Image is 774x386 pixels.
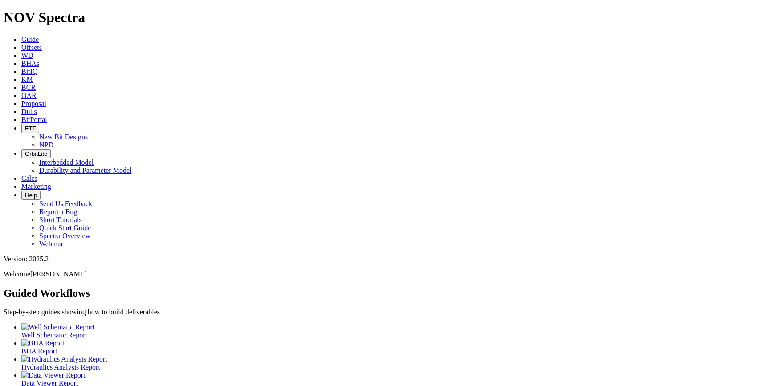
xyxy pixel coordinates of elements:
[21,183,51,190] a: Marketing
[39,216,82,223] a: Short Tutorials
[25,125,36,132] span: FTT
[21,191,41,200] button: Help
[39,224,91,232] a: Quick Start Guide
[21,52,33,59] a: WD
[4,9,770,26] h1: NOV Spectra
[21,323,94,331] img: Well Schematic Report
[21,60,39,67] a: BHAs
[21,100,46,107] a: Proposal
[4,270,770,278] p: Welcome
[39,200,92,207] a: Send Us Feedback
[21,355,107,363] img: Hydraulics Analysis Report
[21,44,42,51] a: Offsets
[21,36,39,43] a: Guide
[39,167,132,174] a: Durability and Parameter Model
[21,323,770,339] a: Well Schematic Report Well Schematic Report
[21,149,51,158] button: OrbitLite
[4,287,770,299] h2: Guided Workflows
[39,158,94,166] a: Interbedded Model
[21,339,770,355] a: BHA Report BHA Report
[39,208,77,215] a: Report a Bug
[39,240,63,248] a: Webinar
[21,355,770,371] a: Hydraulics Analysis Report Hydraulics Analysis Report
[4,255,770,263] div: Version: 2025.2
[21,339,64,347] img: BHA Report
[21,175,37,182] a: Calcs
[21,347,57,355] span: BHA Report
[21,92,37,99] a: OAR
[21,108,37,115] a: Dulls
[21,331,87,339] span: Well Schematic Report
[39,133,88,141] a: New Bit Designs
[4,308,770,316] p: Step-by-step guides showing how to build deliverables
[21,371,86,379] img: Data Viewer Report
[25,150,47,157] span: OrbitLite
[21,68,37,75] a: BitIQ
[21,124,39,133] button: FTT
[25,192,37,199] span: Help
[21,363,100,371] span: Hydraulics Analysis Report
[21,84,36,91] a: BCR
[39,141,53,149] a: NPD
[21,76,33,83] a: KM
[39,232,90,240] a: Spectra Overview
[30,270,87,278] span: [PERSON_NAME]
[21,116,47,123] a: BitPortal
